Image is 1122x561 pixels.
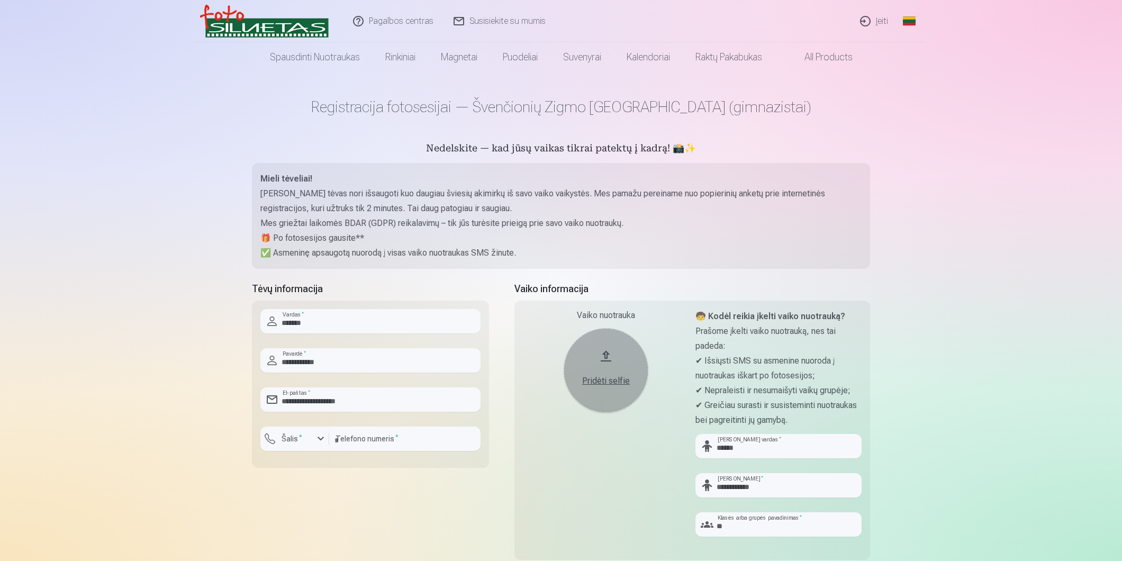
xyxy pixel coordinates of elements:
strong: Mieli tėveliai! [260,174,312,184]
p: ✔ Nepraleisti ir nesumaišyti vaikų grupėje; [695,383,862,398]
a: Puodeliai [490,42,550,72]
button: Šalis* [260,427,329,451]
button: Pridėti selfie [564,328,648,413]
p: Mes griežtai laikomės BDAR (GDPR) reikalavimų – tik jūs turėsite prieigą prie savo vaiko nuotraukų. [260,216,862,231]
p: 🎁 Po fotosesijos gausite** [260,231,862,246]
p: ✅ Asmeninę apsaugotą nuorodą į visas vaiko nuotraukas SMS žinute. [260,246,862,260]
img: /v3 [200,4,329,38]
h5: Tėvų informacija [252,282,489,296]
div: Vaiko nuotrauka [523,309,689,322]
p: ✔ Išsiųsti SMS su asmenine nuoroda į nuotraukas iškart po fotosesijos; [695,354,862,383]
div: Pridėti selfie [574,375,638,387]
a: All products [775,42,865,72]
a: Raktų pakabukas [683,42,775,72]
p: Prašome įkelti vaiko nuotrauką, nes tai padeda: [695,324,862,354]
h1: Registracija fotosesijai — Švenčionių Zigmo [GEOGRAPHIC_DATA] (gimnazistai) [252,97,870,116]
a: Suvenyrai [550,42,614,72]
a: Kalendoriai [614,42,683,72]
p: [PERSON_NAME] tėvas nori išsaugoti kuo daugiau šviesių akimirkų iš savo vaiko vaikystės. Mes pama... [260,186,862,216]
a: Magnetai [428,42,490,72]
strong: 🧒 Kodėl reikia įkelti vaiko nuotrauką? [695,311,845,321]
label: Šalis [277,433,306,444]
a: Rinkiniai [373,42,428,72]
h5: Vaiko informacija [514,282,870,296]
p: ✔ Greičiau surasti ir susisteminti nuotraukas bei pagreitinti jų gamybą. [695,398,862,428]
h5: Nedelskite — kad jūsų vaikas tikrai patektų į kadrą! 📸✨ [252,142,870,157]
a: Spausdinti nuotraukas [257,42,373,72]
